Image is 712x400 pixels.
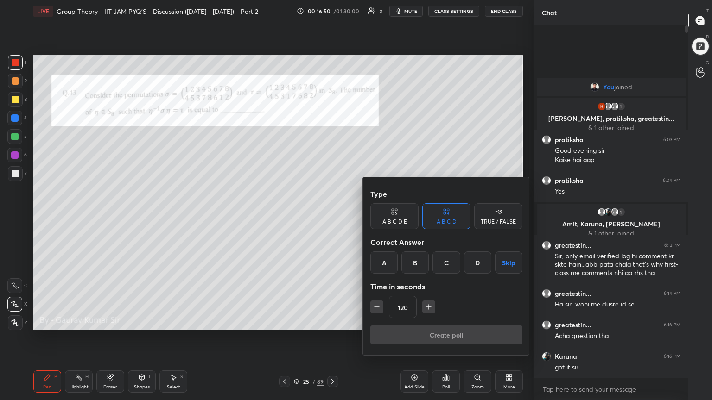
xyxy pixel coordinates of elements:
div: Time in seconds [370,277,522,296]
div: D [464,251,491,274]
div: A B C D [437,219,457,225]
div: A B C D E [382,219,407,225]
div: Type [370,185,522,203]
div: C [432,251,460,274]
button: Skip [495,251,522,274]
div: A [370,251,398,274]
div: TRUE / FALSE [481,219,516,225]
div: Correct Answer [370,233,522,251]
div: B [401,251,429,274]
